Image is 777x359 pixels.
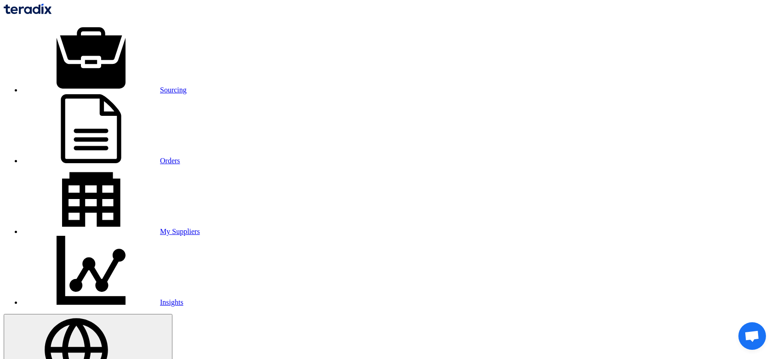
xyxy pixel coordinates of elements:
[22,157,180,165] a: Orders
[22,86,187,94] a: Sourcing
[22,228,200,235] a: My Suppliers
[22,298,183,306] a: Insights
[4,4,51,14] img: Teradix logo
[738,322,766,350] a: Open chat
